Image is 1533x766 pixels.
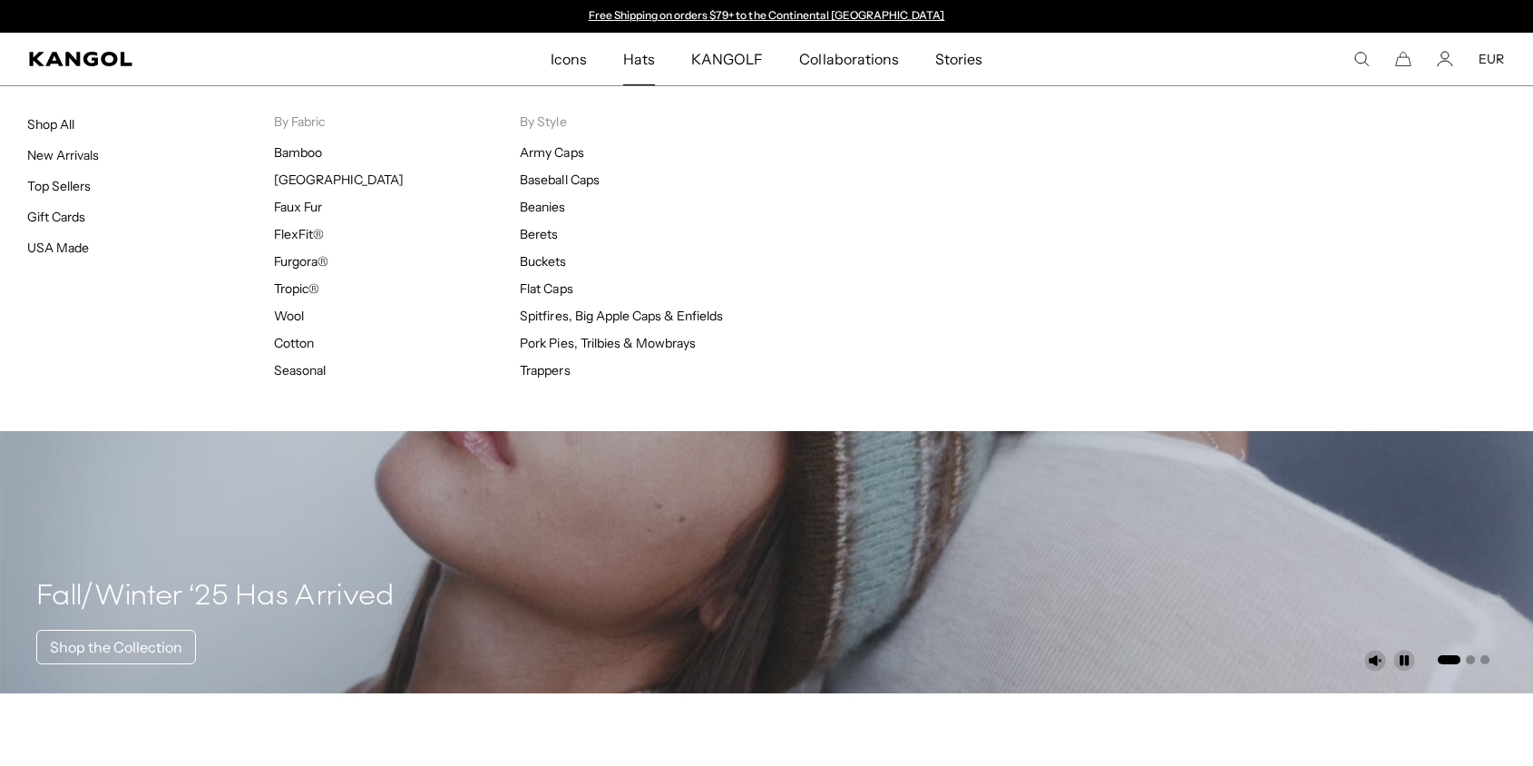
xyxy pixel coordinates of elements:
ul: Select a slide to show [1436,652,1489,666]
a: Spitfires, Big Apple Caps & Enfields [520,308,723,324]
a: Beanies [520,199,565,215]
a: Trappers [520,362,570,378]
button: Go to slide 3 [1480,655,1489,664]
div: 1 of 2 [580,9,953,24]
a: Icons [532,33,605,85]
span: Stories [935,33,982,85]
span: KANGOLF [691,33,763,85]
a: Berets [520,226,558,242]
a: Tropic® [274,280,319,297]
a: Seasonal [274,362,326,378]
a: Cotton [274,335,314,351]
a: Shop All [27,116,74,133]
a: Kangol [29,52,365,66]
a: Faux Fur [274,199,322,215]
a: Stories [917,33,1001,85]
a: Free Shipping on orders $79+ to the Continental [GEOGRAPHIC_DATA] [589,8,945,22]
a: Buckets [520,253,566,270]
a: Flat Caps [520,280,572,297]
a: USA Made [27,240,89,256]
a: Collaborations [781,33,916,85]
a: Baseball Caps [520,172,599,188]
a: New Arrivals [27,147,99,163]
a: Bamboo [274,144,322,161]
p: By Style [520,113,766,130]
button: Pause [1393,650,1415,672]
button: Unmute [1364,650,1386,672]
button: Go to slide 1 [1438,655,1460,664]
div: Announcement [580,9,953,24]
p: By Fabric [274,113,521,130]
a: [GEOGRAPHIC_DATA] [274,172,404,188]
summary: Search here [1353,51,1370,67]
button: Go to slide 2 [1466,655,1475,664]
button: Cart [1395,51,1411,67]
a: KANGOLF [673,33,781,85]
a: Top Sellers [27,178,91,194]
slideshow-component: Announcement bar [580,9,953,24]
a: Shop the Collection [36,630,196,664]
span: Icons [551,33,587,85]
a: Pork Pies, Trilbies & Mowbrays [520,335,696,351]
a: Hats [605,33,673,85]
a: Account [1437,51,1453,67]
a: FlexFit® [274,226,324,242]
a: Wool [274,308,304,324]
button: EUR [1479,51,1504,67]
a: Gift Cards [27,209,85,225]
a: Army Caps [520,144,583,161]
span: Collaborations [799,33,898,85]
a: Furgora® [274,253,328,270]
h4: Fall/Winter ‘25 Has Arrived [36,579,395,615]
span: Hats [623,33,655,85]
